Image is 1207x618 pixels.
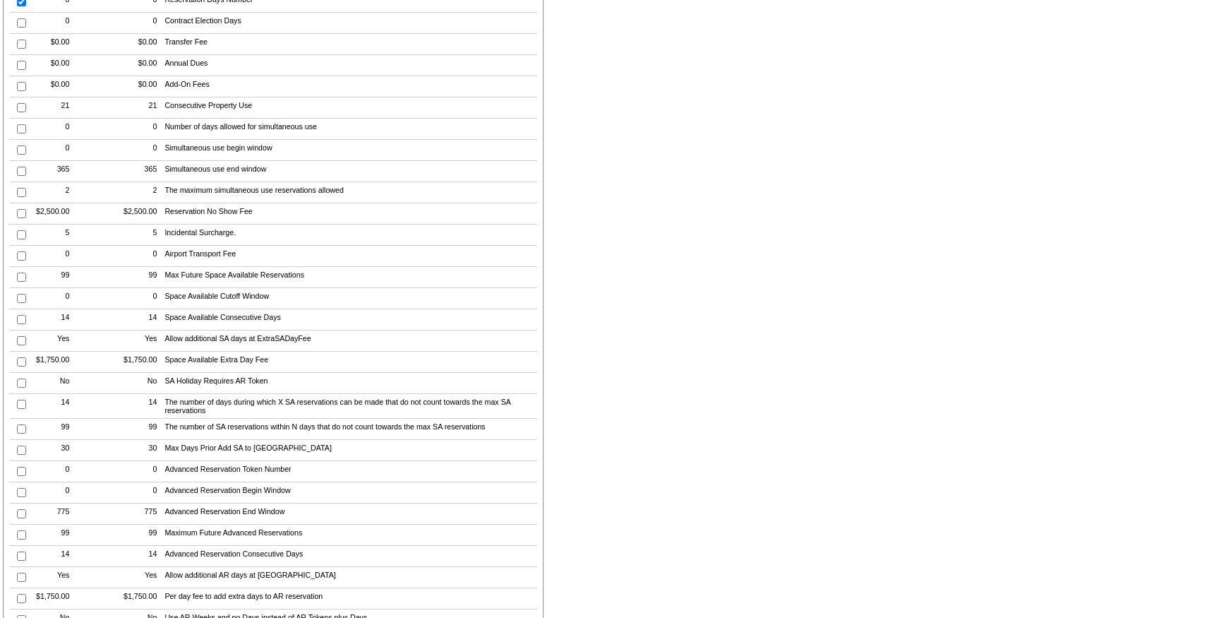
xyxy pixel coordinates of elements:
[161,55,537,76] td: Annual Dues
[32,394,73,419] td: 14
[119,140,160,161] td: 0
[161,546,537,567] td: Advanced Reservation Consecutive Days
[32,504,73,525] td: 775
[161,97,537,119] td: Consecutive Property Use
[119,588,160,610] td: $1,750.00
[119,546,160,567] td: 14
[32,309,73,331] td: 14
[119,267,160,288] td: 99
[32,246,73,267] td: 0
[161,504,537,525] td: Advanced Reservation End Window
[119,309,160,331] td: 14
[161,267,537,288] td: Max Future Space Available Reservations
[119,567,160,588] td: Yes
[161,373,537,394] td: SA Holiday Requires AR Token
[161,567,537,588] td: Allow additional AR days at [GEOGRAPHIC_DATA]
[161,419,537,440] td: The number of SA reservations within N days that do not count towards the max SA reservations
[119,55,160,76] td: $0.00
[32,567,73,588] td: Yes
[32,76,73,97] td: $0.00
[119,97,160,119] td: 21
[161,461,537,482] td: Advanced Reservation Token Number
[32,97,73,119] td: 21
[32,225,73,246] td: 5
[119,525,160,546] td: 99
[32,461,73,482] td: 0
[32,119,73,140] td: 0
[161,482,537,504] td: Advanced Reservation Begin Window
[32,161,73,182] td: 365
[161,309,537,331] td: Space Available Consecutive Days
[32,182,73,203] td: 2
[119,331,160,352] td: Yes
[161,13,537,34] td: Contract Election Days
[32,288,73,309] td: 0
[119,482,160,504] td: 0
[119,288,160,309] td: 0
[32,482,73,504] td: 0
[32,203,73,225] td: $2,500.00
[119,34,160,55] td: $0.00
[32,55,73,76] td: $0.00
[32,373,73,394] td: No
[161,331,537,352] td: Allow additional SA days at ExtraSADayFee
[32,13,73,34] td: 0
[161,352,537,373] td: Space Available Extra Day Fee
[32,34,73,55] td: $0.00
[32,588,73,610] td: $1,750.00
[161,394,537,419] td: The number of days during which X SA reservations can be made that do not count towards the max S...
[119,76,160,97] td: $0.00
[32,525,73,546] td: 99
[119,352,160,373] td: $1,750.00
[119,182,160,203] td: 2
[161,182,537,203] td: The maximum simultaneous use reservations allowed
[161,225,537,246] td: Incidental Surcharge.
[161,76,537,97] td: Add-On Fees
[119,461,160,482] td: 0
[161,34,537,55] td: Transfer Fee
[119,203,160,225] td: $2,500.00
[119,419,160,440] td: 99
[161,246,537,267] td: Airport Transport Fee
[161,440,537,461] td: Max Days Prior Add SA to [GEOGRAPHIC_DATA]
[32,419,73,440] td: 99
[161,161,537,182] td: Simultaneous use end window
[161,119,537,140] td: Number of days allowed for simultaneous use
[32,352,73,373] td: $1,750.00
[32,267,73,288] td: 99
[119,440,160,461] td: 30
[161,140,537,161] td: Simultaneous use begin window
[32,140,73,161] td: 0
[161,525,537,546] td: Maximum Future Advanced Reservations
[32,440,73,461] td: 30
[119,13,160,34] td: 0
[32,331,73,352] td: Yes
[119,394,160,419] td: 14
[119,161,160,182] td: 365
[119,119,160,140] td: 0
[119,504,160,525] td: 775
[119,246,160,267] td: 0
[161,588,537,610] td: Per day fee to add extra days to AR reservation
[119,225,160,246] td: 5
[119,373,160,394] td: No
[32,546,73,567] td: 14
[161,203,537,225] td: Reservation No Show Fee
[161,288,537,309] td: Space Available Cutoff Window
